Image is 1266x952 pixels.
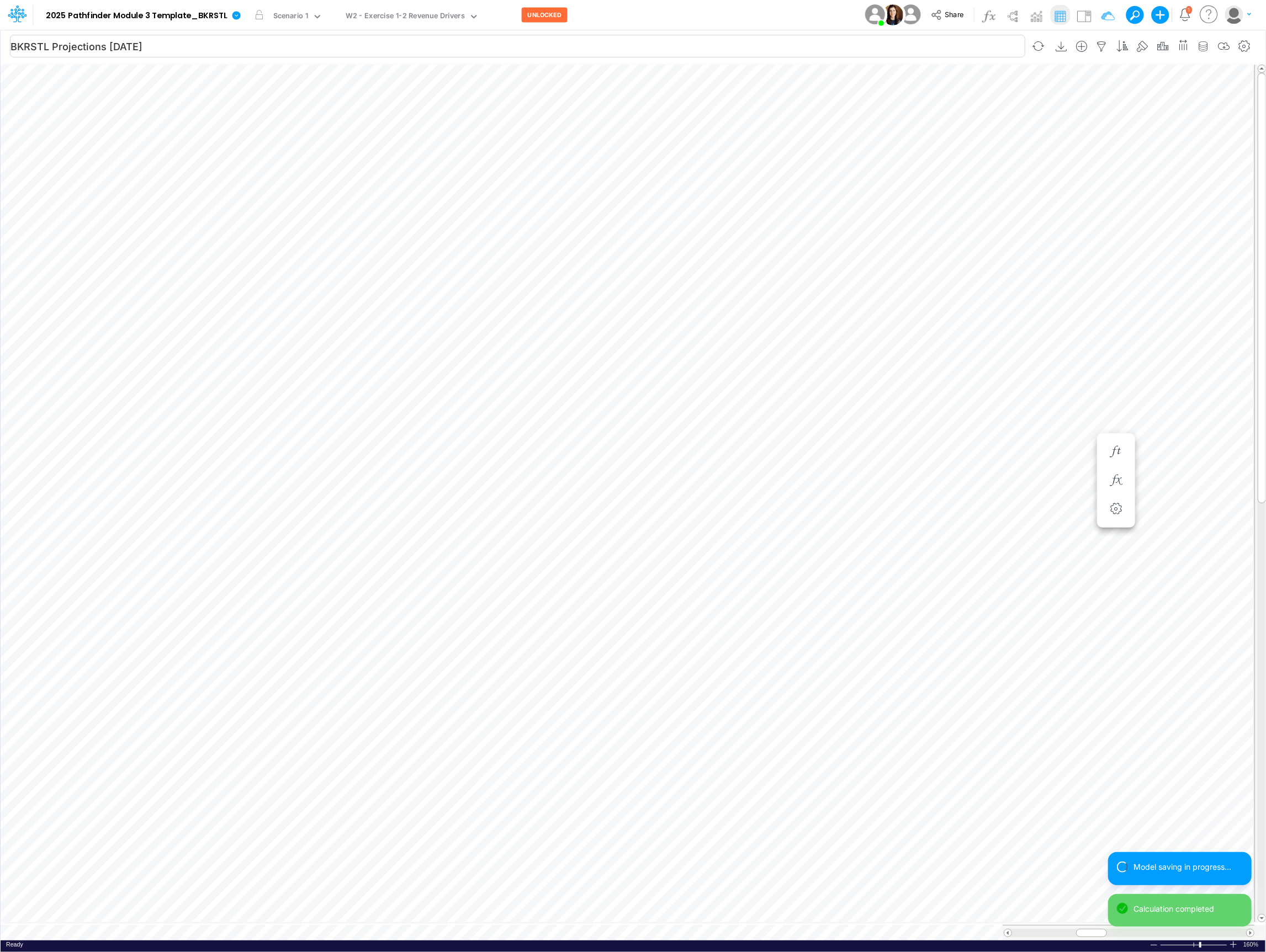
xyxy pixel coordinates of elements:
button: UNLOCKED [522,8,568,23]
span: Ready [6,941,23,948]
div: Zoom [1160,940,1229,949]
div: Model saving in progress... [1133,861,1243,873]
div: In Ready mode [6,940,23,949]
button: Share [925,7,971,24]
b: 2025 Pathfinder Module 3 Template_BKRSTL [46,11,227,21]
div: Zoom level [1243,940,1260,949]
img: User Image Icon [898,2,923,27]
span: Share [945,10,963,18]
img: User Image Icon [882,4,903,25]
div: Zoom [1199,942,1201,948]
div: Scenario 1 [273,10,309,23]
div: Zoom Out [1150,941,1158,949]
div: Calculation completed [1133,903,1243,914]
a: Notifications [1179,8,1191,21]
div: W2 - Exercise 1-2 Revenue Drivers [346,10,465,23]
div: Zoom In [1229,940,1238,949]
input: Type a title here [10,35,1025,57]
div: 1 unread items [1188,7,1190,12]
span: 160% [1243,940,1260,949]
img: User Image Icon [862,2,887,27]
